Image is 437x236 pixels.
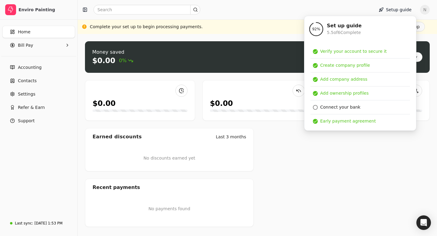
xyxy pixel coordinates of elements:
[15,221,33,226] div: Last sync:
[92,49,133,56] div: Money saved
[92,56,115,66] div: $0.00
[2,75,75,87] a: Contacts
[416,215,431,230] div: Open Intercom Messenger
[2,101,75,113] button: Refer & Earn
[93,133,142,140] div: Earned discounts
[327,29,362,36] div: 5.5 of 6 Complete
[2,218,75,229] a: Last sync:[DATE] 1:53 PM
[320,62,370,69] div: Create company profile
[312,26,320,32] span: 92 %
[2,26,75,38] a: Home
[18,64,42,71] span: Accounting
[34,221,63,226] div: [DATE] 1:53 PM
[304,16,416,131] div: Setup guide
[19,7,72,13] div: Enviro Painting
[320,76,368,83] div: Add company address
[327,22,362,29] div: Set up guide
[374,5,416,15] button: Setup guide
[2,88,75,100] a: Settings
[320,48,387,55] div: Verify your account to secure it
[93,206,246,212] p: No payments found
[85,179,253,196] div: Recent payments
[18,78,37,84] span: Contacts
[210,98,233,109] div: $0.00
[18,118,35,124] span: Support
[18,91,35,97] span: Settings
[90,24,203,30] div: Complete your set up to begin processing payments.
[18,29,30,35] span: Home
[2,39,75,51] button: Bill Pay
[93,98,116,109] div: $0.00
[18,42,33,49] span: Bill Pay
[320,90,369,96] div: Add ownership profiles
[93,5,200,15] input: Search
[18,104,45,111] span: Refer & Earn
[2,115,75,127] button: Support
[2,61,75,73] a: Accounting
[119,57,133,64] span: 0%
[320,118,376,124] div: Early payment agreement
[216,134,246,140] div: Last 3 months
[420,5,430,15] button: N
[320,104,361,110] div: Connect your bank
[144,145,195,171] div: No discounts earned yet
